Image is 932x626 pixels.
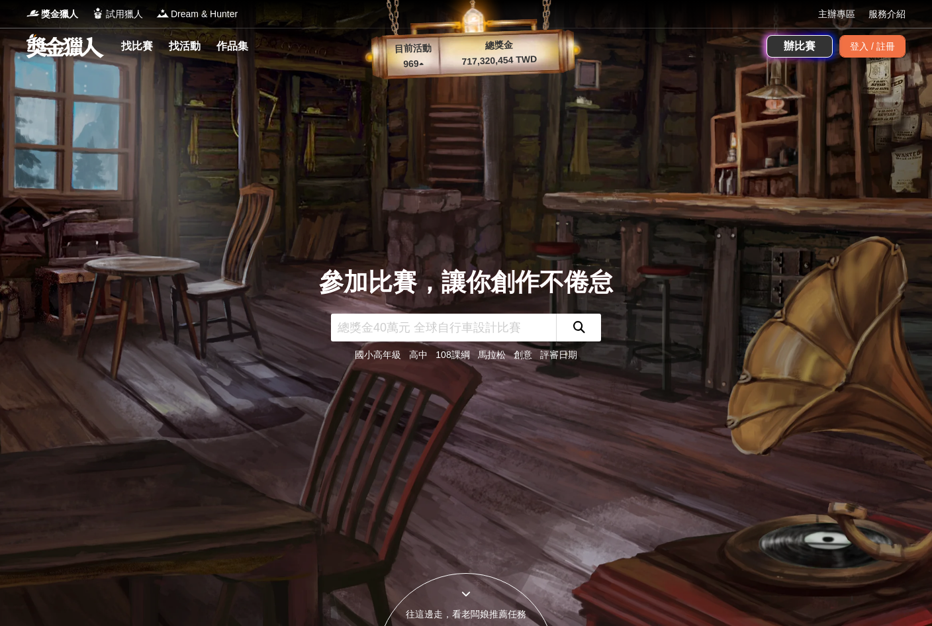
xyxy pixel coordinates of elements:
[156,7,238,21] a: LogoDream & Hunter
[839,35,906,58] div: 登入 / 註冊
[540,349,577,360] a: 評審日期
[355,349,401,360] a: 國小高年級
[319,264,613,301] div: 參加比賽，讓你創作不倦怠
[331,314,556,341] input: 總獎金40萬元 全球自行車設計比賽
[41,7,78,21] span: 獎金獵人
[377,607,555,621] div: 往這邊走，看老闆娘推薦任務
[156,7,169,20] img: Logo
[386,41,440,57] p: 目前活動
[478,349,506,360] a: 馬拉松
[767,35,833,58] a: 辦比賽
[439,36,559,54] p: 總獎金
[116,37,158,56] a: 找比賽
[868,7,906,21] a: 服務介紹
[91,7,143,21] a: Logo試用獵人
[91,7,105,20] img: Logo
[436,349,469,360] a: 108課綱
[26,7,40,20] img: Logo
[409,349,428,360] a: 高中
[818,7,855,21] a: 主辦專區
[163,37,206,56] a: 找活動
[171,7,238,21] span: Dream & Hunter
[106,7,143,21] span: 試用獵人
[211,37,254,56] a: 作品集
[26,7,78,21] a: Logo獎金獵人
[440,52,559,69] p: 717,320,454 TWD
[514,349,532,360] a: 創意
[387,56,440,72] p: 969 ▴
